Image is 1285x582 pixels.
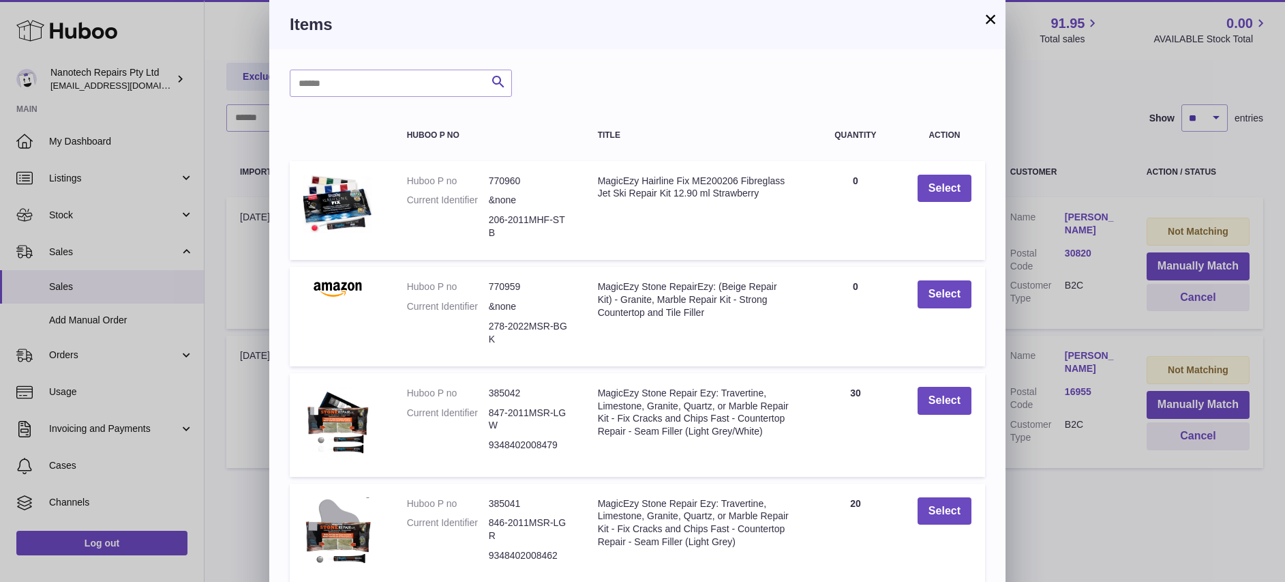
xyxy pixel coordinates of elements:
[807,267,904,366] td: 0
[489,194,571,207] dd: &none
[918,387,971,415] button: Select
[407,280,489,293] dt: Huboo P no
[393,117,584,154] th: Huboo P no
[807,117,904,154] th: Quantity
[303,280,372,297] img: MagicEzy Stone RepairEzy: (Beige Repair Kit) - Granite, Marble Repair Kit - Strong Countertop and...
[489,439,571,452] dd: 9348402008479
[303,497,372,570] img: MagicEzy Stone Repair Ezy: Travertine, Limestone, Granite, Quartz, or Marble Repair Kit - Fix Cra...
[489,497,571,510] dd: 385041
[489,280,571,293] dd: 770959
[918,280,971,308] button: Select
[303,175,372,234] img: MagicEzy Hairline Fix ME200206 Fibreglass Jet Ski Repair Kit 12.90 ml Strawberry
[904,117,985,154] th: Action
[598,175,793,201] div: MagicEzy Hairline Fix ME200206 Fibreglass Jet Ski Repair Kit 12.90 ml Strawberry
[584,117,807,154] th: Title
[407,300,489,313] dt: Current Identifier
[918,175,971,203] button: Select
[407,407,489,433] dt: Current Identifier
[598,387,793,439] div: MagicEzy Stone Repair Ezy: Travertine, Limestone, Granite, Quartz, or Marble Repair Kit - Fix Cra...
[489,320,571,346] dd: 278-2022MSR-BGK
[489,549,571,562] dd: 9348402008462
[807,373,904,477] td: 30
[598,497,793,549] div: MagicEzy Stone Repair Ezy: Travertine, Limestone, Granite, Quartz, or Marble Repair Kit - Fix Cra...
[407,175,489,188] dt: Huboo P no
[489,516,571,542] dd: 846-2011MSR-LGR
[303,387,372,460] img: MagicEzy Stone Repair Ezy: Travertine, Limestone, Granite, Quartz, or Marble Repair Kit - Fix Cra...
[407,497,489,510] dt: Huboo P no
[407,516,489,542] dt: Current Identifier
[407,387,489,400] dt: Huboo P no
[489,387,571,400] dd: 385042
[807,161,904,261] td: 0
[982,11,999,27] button: ×
[407,194,489,207] dt: Current Identifier
[918,497,971,525] button: Select
[489,214,571,239] dd: 206-2011MHF-STB
[290,14,985,35] h3: Items
[598,280,793,319] div: MagicEzy Stone RepairEzy: (Beige Repair Kit) - Granite, Marble Repair Kit - Strong Countertop and...
[489,300,571,313] dd: &none
[489,407,571,433] dd: 847-2011MSR-LGW
[489,175,571,188] dd: 770960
